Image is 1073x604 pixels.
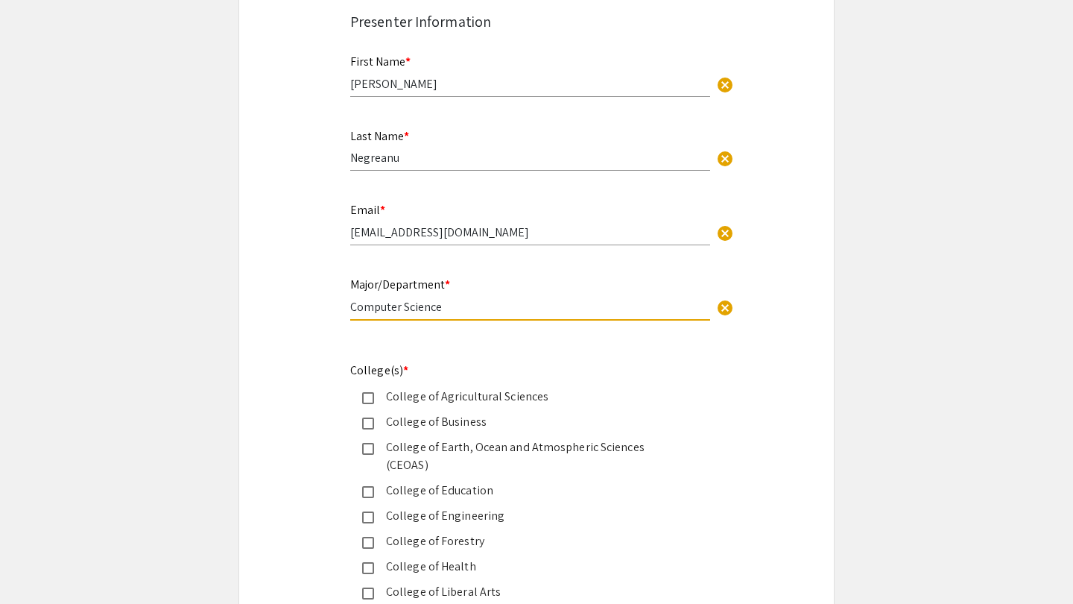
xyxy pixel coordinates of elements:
input: Type Here [350,150,710,166]
mat-label: First Name [350,54,411,69]
mat-label: Major/Department [350,277,450,292]
span: cancel [716,299,734,317]
span: cancel [716,224,734,242]
div: College of Agricultural Sciences [374,388,687,406]
input: Type Here [350,224,710,240]
div: College of Liberal Arts [374,583,687,601]
input: Type Here [350,299,710,315]
mat-label: College(s) [350,362,408,378]
button: Clear [710,69,740,98]
span: cancel [716,150,734,168]
div: College of Earth, Ocean and Atmospheric Sciences (CEOAS) [374,438,687,474]
div: College of Forestry [374,532,687,550]
div: College of Education [374,482,687,500]
mat-label: Email [350,202,385,218]
div: College of Business [374,413,687,431]
button: Clear [710,292,740,322]
span: cancel [716,76,734,94]
div: College of Engineering [374,507,687,525]
input: Type Here [350,76,710,92]
iframe: Chat [11,537,63,593]
div: College of Health [374,558,687,576]
div: Presenter Information [350,10,723,33]
button: Clear [710,218,740,248]
mat-label: Last Name [350,128,409,144]
button: Clear [710,143,740,173]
